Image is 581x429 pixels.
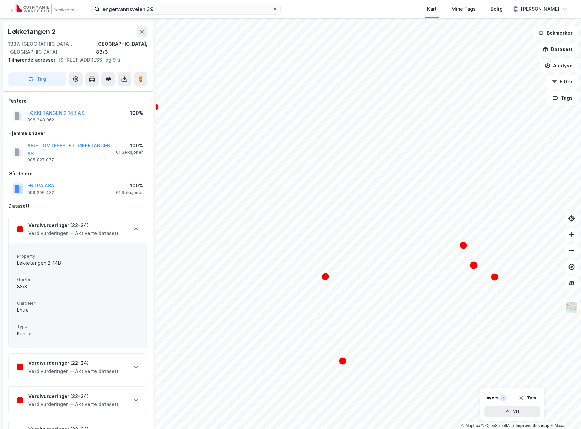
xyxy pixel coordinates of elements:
[116,190,143,195] div: 61 Seksjoner
[17,259,139,267] div: Løkketangen 2-14B
[461,423,480,428] a: Mapbox
[8,40,96,56] div: 1337, [GEOGRAPHIC_DATA], [GEOGRAPHIC_DATA]
[459,241,467,249] div: Map marker
[8,170,147,178] div: Gårdeiere
[8,202,147,210] div: Datasett
[116,142,143,150] div: 100%
[521,5,559,13] div: [PERSON_NAME]
[470,261,478,269] div: Map marker
[28,367,119,375] div: Verdivurderinger — Aktiverte datasett
[547,91,578,105] button: Tags
[17,283,139,291] div: 83/3
[28,229,119,237] div: Verdivurderinger — Aktiverte datasett
[546,75,578,89] button: Filter
[565,301,578,314] img: Z
[491,5,503,13] div: Bolig
[8,97,147,105] div: Festere
[151,103,159,111] div: Map marker
[17,306,139,314] div: Entra
[8,129,147,137] div: Hjemmelshaver
[100,4,272,14] input: Søk på adresse, matrikkel, gårdeiere, leietakere eller personer
[17,324,139,329] span: Type
[547,397,581,429] div: Kontrollprogram for chat
[514,393,540,403] button: Tøm
[547,397,581,429] iframe: Chat Widget
[516,423,549,428] a: Improve this map
[17,300,139,306] span: Gårdeier
[491,273,499,281] div: Map marker
[339,357,347,365] div: Map marker
[8,56,142,64] div: [STREET_ADDRESS]
[11,4,75,14] img: cushman-wakefield-realkapital-logo.202ea83816669bd177139c58696a8fa1.svg
[27,157,54,163] div: 985 827 877
[321,273,329,281] div: Map marker
[130,109,143,117] div: 100%
[17,277,139,282] span: Gnr/br
[28,392,119,400] div: Verdivurderinger (22-24)
[116,150,143,155] div: 61 Seksjoner
[28,221,119,229] div: Verdivurderinger (22-24)
[28,400,119,408] div: Verdivurderinger — Aktiverte datasett
[537,43,578,56] button: Datasett
[427,5,437,13] div: Kart
[28,359,119,367] div: Verdivurderinger (22-24)
[17,253,139,259] span: Property
[8,26,57,37] div: Løkketangen 2
[533,26,578,40] button: Bokmerker
[539,59,578,72] button: Analyse
[17,330,139,338] div: Kontor
[484,395,498,401] div: Layers
[451,5,476,13] div: Mine Tags
[96,40,147,56] div: [GEOGRAPHIC_DATA], 83/3
[500,395,507,401] div: 1
[116,182,143,190] div: 100%
[8,57,58,63] span: Tilhørende adresser:
[27,190,54,195] div: 999 296 432
[8,72,66,86] button: Tag
[27,117,54,123] div: 898 248 062
[481,423,514,428] a: OpenStreetMap
[484,406,540,417] button: Vis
